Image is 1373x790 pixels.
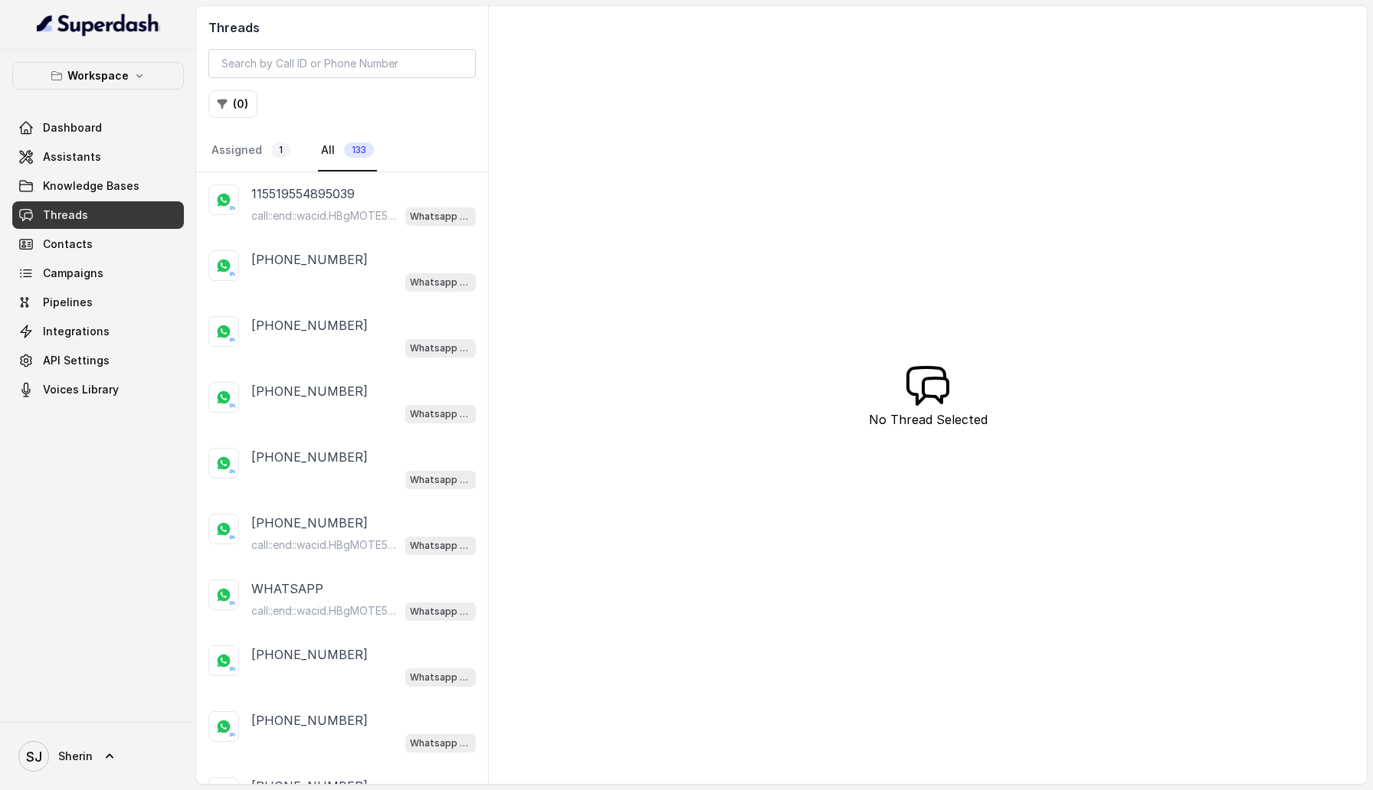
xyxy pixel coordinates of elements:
[410,604,471,619] p: Whatsapp Call Support Assistant
[251,711,368,730] p: [PHONE_NUMBER]
[251,579,323,598] p: WHATSAPP
[251,382,368,400] p: [PHONE_NUMBER]
[410,406,471,422] p: Whatsapp Call Support Assistant
[58,749,93,764] span: Sherin
[251,645,368,664] p: [PHONE_NUMBER]
[43,207,88,223] span: Threads
[43,295,93,310] span: Pipelines
[208,130,476,171] nav: Tabs
[67,67,129,85] p: Workspace
[410,472,471,488] p: Whatsapp Call Support Assistant
[251,603,398,619] p: call::end::wacid.HBgMOTE5NjY3Nzk5NjM5FQIAEhggQUMzRjM5MDhCNjM5RkRDQjUxRjQ5RjVEQkNDNTg5RUMcGAw5MTk0...
[12,114,184,142] a: Dashboard
[12,230,184,258] a: Contacts
[318,130,377,171] a: All133
[410,341,471,356] p: Whatsapp Call Support Assistant
[12,735,184,778] a: Sherin
[26,749,42,765] text: SJ
[43,178,139,194] span: Knowledge Bases
[251,514,368,532] p: [PHONE_NUMBER]
[208,130,293,171] a: Assigned1
[12,62,184,90] button: Workspace
[251,184,355,203] p: 115519554895039
[12,318,184,345] a: Integrations
[251,537,398,553] p: call::end::wacid.HBgMOTE5NjY3Nzk5NjM5FQIAEhggQUM2NUNBODIyMzQzMDM3N0I1OEM1QzhGNjc1MDVEMjQcGAw5MTk0...
[251,250,368,269] p: [PHONE_NUMBER]
[208,90,257,118] button: (0)
[43,149,101,165] span: Assistants
[12,143,184,171] a: Assistants
[208,49,476,78] input: Search by Call ID or Phone Number
[344,142,374,158] span: 133
[43,324,110,339] span: Integrations
[37,12,160,37] img: light.svg
[12,260,184,287] a: Campaigns
[43,353,110,368] span: API Settings
[43,266,103,281] span: Campaigns
[12,172,184,200] a: Knowledge Bases
[410,538,471,553] p: Whatsapp Call Support Assistant
[271,142,290,158] span: 1
[43,382,119,397] span: Voices Library
[410,736,471,751] p: Whatsapp Call Support Assistant
[12,289,184,316] a: Pipelines
[43,120,102,135] span: Dashboard
[12,376,184,403] a: Voices Library
[410,275,471,290] p: Whatsapp Call Support Assistant
[869,410,988,429] p: No Thread Selected
[251,448,368,466] p: [PHONE_NUMBER]
[208,18,476,37] h2: Threads
[251,208,398,224] p: call::end::wacid.HBgMOTE5NjY3Nzk5NjM5FQIAEhggQUNDQ0IzNkMxMDk3NTcwNjEyQzg3RTEwOUZFQjM4QUQcGAw5MTk0...
[43,237,93,252] span: Contacts
[12,201,184,229] a: Threads
[410,209,471,224] p: Whatsapp Call Support Assistant
[12,347,184,374] a: API Settings
[251,316,368,335] p: [PHONE_NUMBER]
[410,670,471,685] p: Whatsapp Call Support Assistant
